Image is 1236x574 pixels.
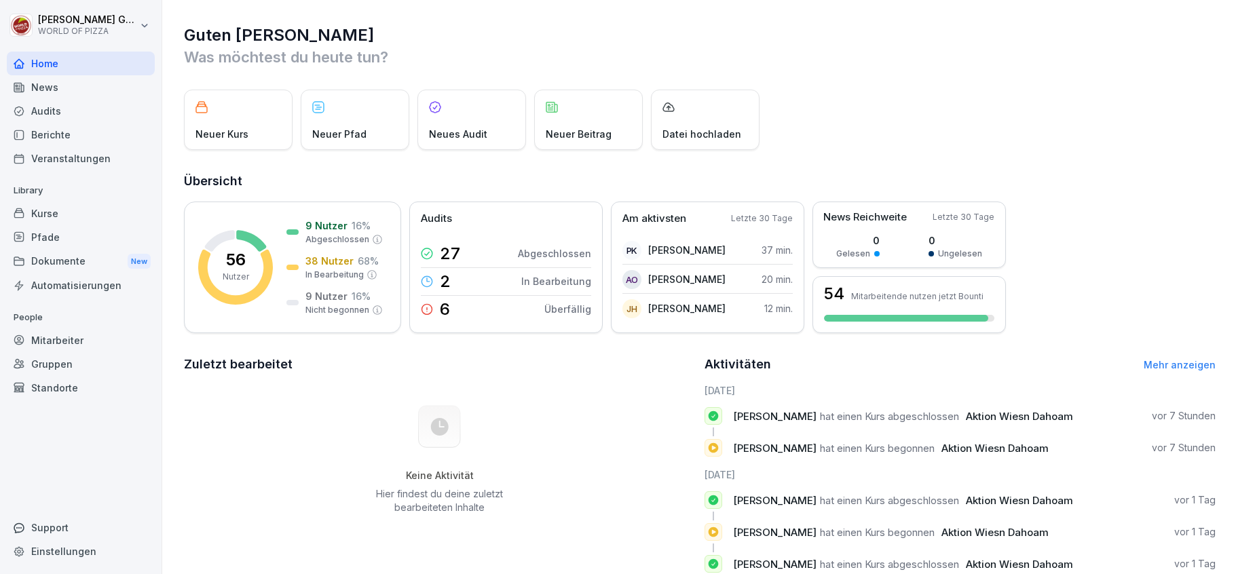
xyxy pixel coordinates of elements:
div: New [128,254,151,269]
div: JH [622,299,641,318]
p: Letzte 30 Tage [731,212,793,225]
a: Home [7,52,155,75]
a: Automatisierungen [7,273,155,297]
p: 9 Nutzer [305,289,348,303]
p: Gelesen [836,248,870,260]
p: vor 7 Stunden [1152,441,1216,455]
p: Nutzer [223,271,249,283]
h3: 54 [824,286,844,302]
span: [PERSON_NAME] [733,442,817,455]
p: [PERSON_NAME] [648,301,726,315]
span: Aktion Wiesn Dahoam [966,558,1073,571]
p: 0 [929,233,982,248]
p: Nicht begonnen [305,304,369,316]
p: People [7,307,155,328]
h5: Keine Aktivität [371,470,508,482]
span: [PERSON_NAME] [733,410,817,423]
a: DokumenteNew [7,249,155,274]
p: vor 1 Tag [1174,493,1216,507]
p: Hier findest du deine zuletzt bearbeiteten Inhalte [371,487,508,514]
a: Berichte [7,123,155,147]
p: In Bearbeitung [305,269,364,281]
span: [PERSON_NAME] [733,558,817,571]
p: 16 % [352,218,371,233]
div: PK [622,241,641,260]
p: News Reichweite [823,210,907,225]
span: Aktion Wiesn Dahoam [966,494,1073,507]
p: 27 [440,246,460,262]
a: Standorte [7,376,155,400]
p: 0 [836,233,880,248]
p: 37 min. [762,243,793,257]
h6: [DATE] [705,467,1216,482]
p: 6 [440,301,450,318]
div: AO [622,270,641,289]
a: News [7,75,155,99]
p: 20 min. [762,272,793,286]
span: hat einen Kurs abgeschlossen [820,410,959,423]
span: hat einen Kurs begonnen [820,526,935,539]
p: [PERSON_NAME] Goldmann [38,14,137,26]
h2: Zuletzt bearbeitet [184,355,695,374]
p: Mitarbeitende nutzen jetzt Bounti [851,291,984,301]
p: Überfällig [544,302,591,316]
a: Mitarbeiter [7,328,155,352]
span: Aktion Wiesn Dahoam [941,442,1049,455]
a: Veranstaltungen [7,147,155,170]
h2: Aktivitäten [705,355,771,374]
p: Neues Audit [429,127,487,141]
a: Pfade [7,225,155,249]
span: Aktion Wiesn Dahoam [941,526,1049,539]
p: 38 Nutzer [305,254,354,268]
p: 2 [440,273,451,290]
a: Einstellungen [7,539,155,563]
div: Dokumente [7,249,155,274]
span: [PERSON_NAME] [733,526,817,539]
p: 9 Nutzer [305,218,348,233]
p: Abgeschlossen [305,233,369,246]
p: Audits [421,211,452,227]
p: 12 min. [764,301,793,315]
p: Neuer Beitrag [546,127,612,141]
p: Abgeschlossen [518,246,591,261]
span: hat einen Kurs abgeschlossen [820,558,959,571]
span: hat einen Kurs begonnen [820,442,935,455]
p: vor 7 Stunden [1152,409,1216,423]
p: [PERSON_NAME] [648,272,726,286]
p: Library [7,180,155,202]
p: [PERSON_NAME] [648,243,726,257]
p: 68 % [358,254,379,268]
span: Aktion Wiesn Dahoam [966,410,1073,423]
p: Neuer Pfad [312,127,367,141]
div: Support [7,516,155,539]
p: Neuer Kurs [195,127,248,141]
a: Kurse [7,202,155,225]
p: WORLD OF PIZZA [38,26,137,36]
a: Audits [7,99,155,123]
p: Am aktivsten [622,211,686,227]
p: 56 [226,252,246,268]
span: hat einen Kurs abgeschlossen [820,494,959,507]
h2: Übersicht [184,172,1216,191]
p: Letzte 30 Tage [933,211,994,223]
p: vor 1 Tag [1174,525,1216,539]
a: Gruppen [7,352,155,376]
p: Was möchtest du heute tun? [184,46,1216,68]
p: Ungelesen [938,248,982,260]
span: [PERSON_NAME] [733,494,817,507]
h6: [DATE] [705,383,1216,398]
a: Mehr anzeigen [1144,359,1216,370]
p: vor 1 Tag [1174,557,1216,571]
